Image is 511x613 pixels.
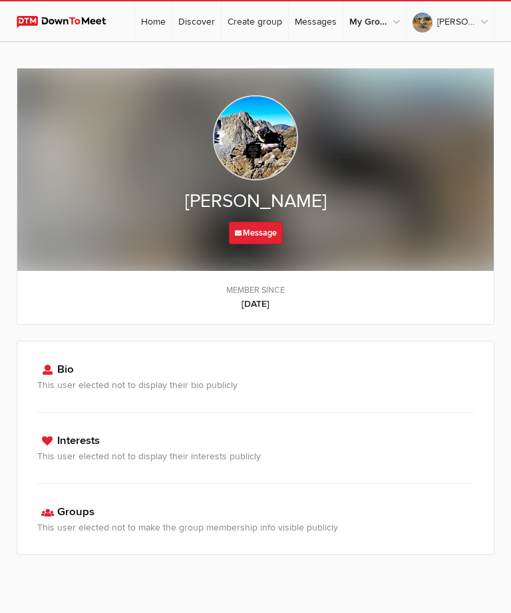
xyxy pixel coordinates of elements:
b: [DATE] [31,297,480,311]
a: Create group [222,1,288,41]
span: Member since [31,284,480,297]
h3: This user elected not to display their bio publicly [37,378,474,392]
a: Discover [172,1,221,41]
a: Messages [289,1,343,41]
a: [PERSON_NAME] [407,1,494,41]
h3: Bio [37,361,474,378]
a: Home [135,1,172,41]
a: My Groups [343,1,406,41]
img: Carolyn [213,95,298,180]
h3: This user elected not to make the group membership info visible publicly [37,520,474,534]
h3: This user elected not to display their interests publicly [37,449,474,463]
img: DownToMeet [17,16,118,28]
a: Message [229,222,283,244]
h2: [PERSON_NAME] [44,187,467,215]
h3: Groups [37,504,474,520]
h3: Interests [37,433,474,449]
